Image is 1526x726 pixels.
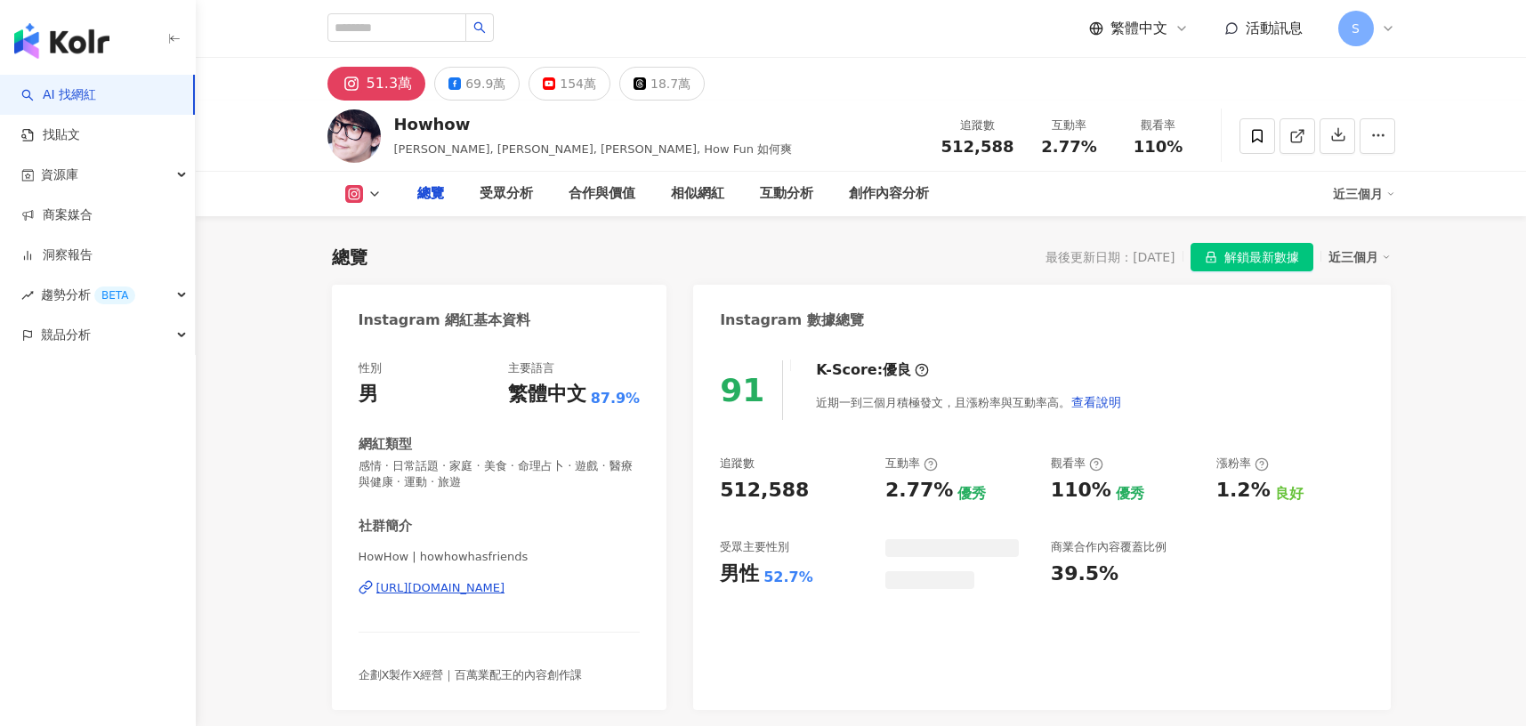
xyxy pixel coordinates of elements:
[473,21,486,34] span: search
[720,372,764,408] div: 91
[14,23,109,59] img: logo
[465,71,505,96] div: 69.9萬
[720,539,789,555] div: 受眾主要性別
[650,71,690,96] div: 18.7萬
[1070,384,1122,420] button: 查看說明
[327,67,426,101] button: 51.3萬
[21,289,34,302] span: rise
[816,360,929,380] div: K-Score :
[720,477,809,504] div: 512,588
[508,360,554,376] div: 主要語言
[1216,456,1269,472] div: 漲粉率
[1051,539,1167,555] div: 商業合作內容覆蓋比例
[21,206,93,224] a: 商案媒合
[1051,456,1103,472] div: 觀看率
[760,183,813,205] div: 互動分析
[1051,477,1111,504] div: 110%
[417,183,444,205] div: 總覽
[1246,20,1303,36] span: 活動訊息
[1036,117,1103,134] div: 互動率
[763,568,813,587] div: 52.7%
[21,126,80,144] a: 找貼文
[1352,19,1360,38] span: S
[1216,477,1271,504] div: 1.2%
[569,183,635,205] div: 合作與價值
[1125,117,1192,134] div: 觀看率
[720,456,755,472] div: 追蹤數
[359,360,382,376] div: 性別
[941,117,1014,134] div: 追蹤數
[508,381,586,408] div: 繁體中文
[1328,246,1391,269] div: 近三個月
[41,275,135,315] span: 趨勢分析
[394,142,793,156] span: [PERSON_NAME], [PERSON_NAME], [PERSON_NAME], How Fun 如何爽
[619,67,705,101] button: 18.7萬
[359,311,531,330] div: Instagram 網紅基本資料
[480,183,533,205] div: 受眾分析
[720,561,759,588] div: 男性
[359,517,412,536] div: 社群簡介
[1191,243,1313,271] button: 解鎖最新數據
[41,155,78,195] span: 資源庫
[1224,244,1299,272] span: 解鎖最新數據
[1110,19,1167,38] span: 繁體中文
[1134,138,1183,156] span: 110%
[327,109,381,163] img: KOL Avatar
[816,384,1122,420] div: 近期一到三個月積極發文，且漲粉率與互動率高。
[883,360,911,380] div: 優良
[1116,484,1144,504] div: 優秀
[885,477,953,504] div: 2.77%
[1051,561,1118,588] div: 39.5%
[1205,251,1217,263] span: lock
[1275,484,1304,504] div: 良好
[359,580,641,596] a: [URL][DOMAIN_NAME]
[671,183,724,205] div: 相似網紅
[941,137,1014,156] span: 512,588
[367,71,413,96] div: 51.3萬
[434,67,520,101] button: 69.9萬
[41,315,91,355] span: 競品分析
[359,458,641,490] span: 感情 · 日常話題 · 家庭 · 美食 · 命理占卜 · 遊戲 · 醫療與健康 · 運動 · 旅遊
[1046,250,1175,264] div: 最後更新日期：[DATE]
[21,86,96,104] a: searchAI 找網紅
[720,311,864,330] div: Instagram 數據總覽
[560,71,596,96] div: 154萬
[849,183,929,205] div: 創作內容分析
[332,245,367,270] div: 總覽
[1041,138,1096,156] span: 2.77%
[957,484,986,504] div: 優秀
[376,580,505,596] div: [URL][DOMAIN_NAME]
[359,435,412,454] div: 網紅類型
[359,381,378,408] div: 男
[394,113,793,135] div: Howhow
[21,246,93,264] a: 洞察報告
[1333,180,1395,208] div: 近三個月
[94,286,135,304] div: BETA
[885,456,938,472] div: 互動率
[1071,395,1121,409] span: 查看說明
[359,668,583,682] span: 企劃X製作X經營｜百萬業配王的內容創作課
[591,389,641,408] span: 87.9%
[529,67,610,101] button: 154萬
[359,549,641,565] span: HowHow | howhowhasfriends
